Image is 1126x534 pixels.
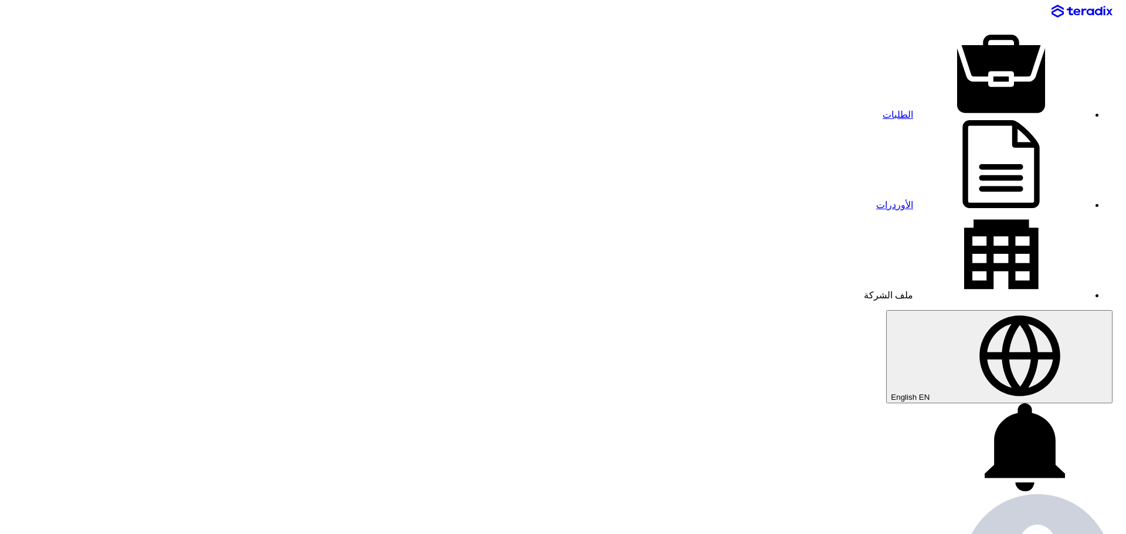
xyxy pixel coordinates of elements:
[919,393,930,402] span: EN
[883,110,1089,120] a: الطلبات
[1052,5,1113,18] img: Teradix logo
[891,393,917,402] span: English
[886,310,1113,403] button: English EN
[864,290,1089,300] a: ملف الشركة
[876,200,1089,210] a: الأوردرات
